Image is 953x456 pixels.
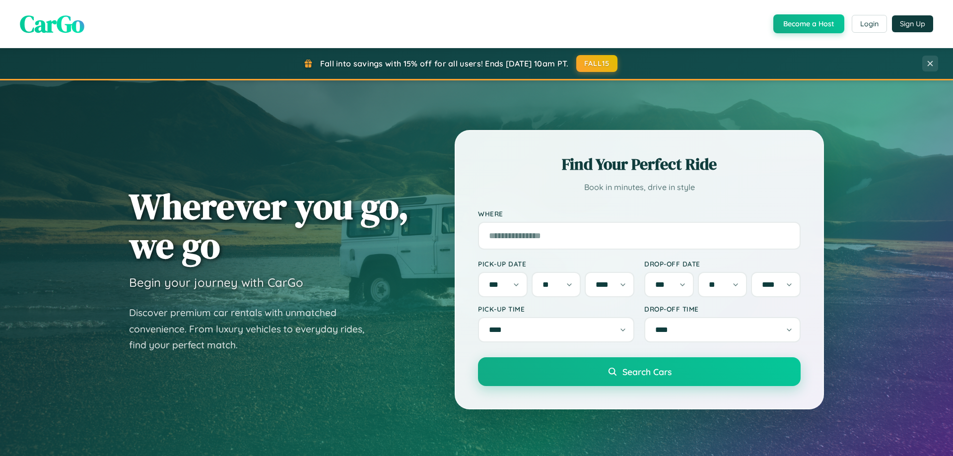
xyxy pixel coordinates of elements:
button: Become a Host [773,14,844,33]
label: Pick-up Date [478,260,634,268]
label: Drop-off Date [644,260,801,268]
label: Where [478,209,801,218]
p: Discover premium car rentals with unmatched convenience. From luxury vehicles to everyday rides, ... [129,305,377,353]
span: Fall into savings with 15% off for all users! Ends [DATE] 10am PT. [320,59,569,68]
span: Search Cars [622,366,672,377]
button: Login [852,15,887,33]
button: Search Cars [478,357,801,386]
h3: Begin your journey with CarGo [129,275,303,290]
label: Pick-up Time [478,305,634,313]
p: Book in minutes, drive in style [478,180,801,195]
button: Sign Up [892,15,933,32]
h2: Find Your Perfect Ride [478,153,801,175]
h1: Wherever you go, we go [129,187,409,265]
label: Drop-off Time [644,305,801,313]
button: FALL15 [576,55,618,72]
span: CarGo [20,7,84,40]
